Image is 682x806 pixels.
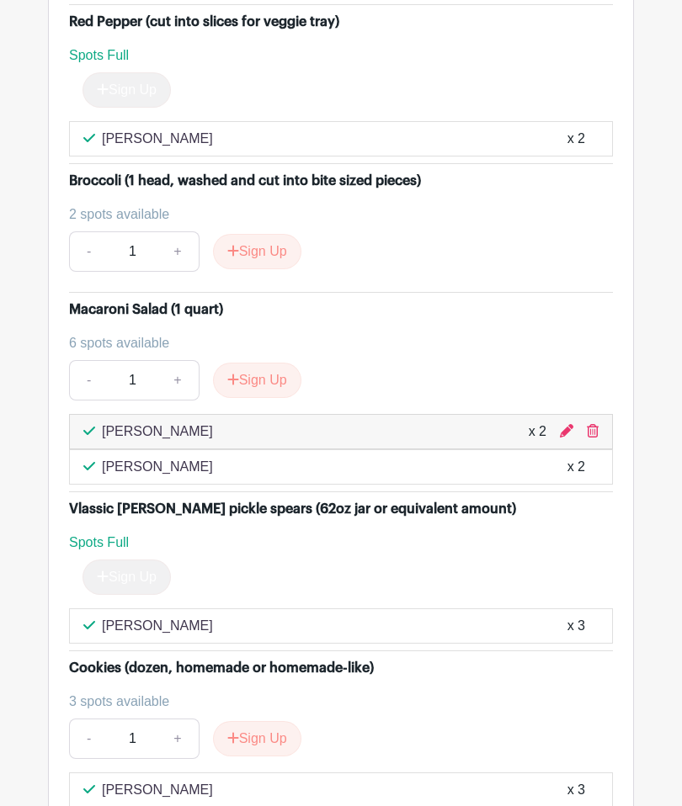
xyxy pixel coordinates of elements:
a: - [69,231,108,272]
p: [PERSON_NAME] [102,457,213,477]
div: Vlassic [PERSON_NAME] pickle spears (62oz jar or equivalent amount) [69,499,516,519]
span: Spots Full [69,535,129,549]
p: [PERSON_NAME] [102,616,213,636]
div: 3 spots available [69,692,599,712]
div: 2 spots available [69,204,599,225]
a: + [157,719,199,759]
a: + [157,231,199,272]
div: x 2 [567,457,585,477]
div: x 2 [567,129,585,149]
div: x 2 [529,422,546,442]
div: Broccoli (1 head, washed and cut into bite sized pieces) [69,171,421,191]
button: Sign Up [213,721,301,756]
div: Macaroni Salad (1 quart) [69,300,223,320]
button: Sign Up [213,363,301,398]
span: Spots Full [69,48,129,62]
p: [PERSON_NAME] [102,422,213,442]
div: x 3 [567,780,585,800]
button: Sign Up [213,234,301,269]
p: [PERSON_NAME] [102,129,213,149]
a: - [69,719,108,759]
a: - [69,360,108,400]
a: + [157,360,199,400]
div: Red Pepper (cut into slices for veggie tray) [69,12,339,32]
div: Cookies (dozen, homemade or homemade-like) [69,658,374,678]
p: [PERSON_NAME] [102,780,213,800]
div: x 3 [567,616,585,636]
div: 6 spots available [69,333,599,353]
